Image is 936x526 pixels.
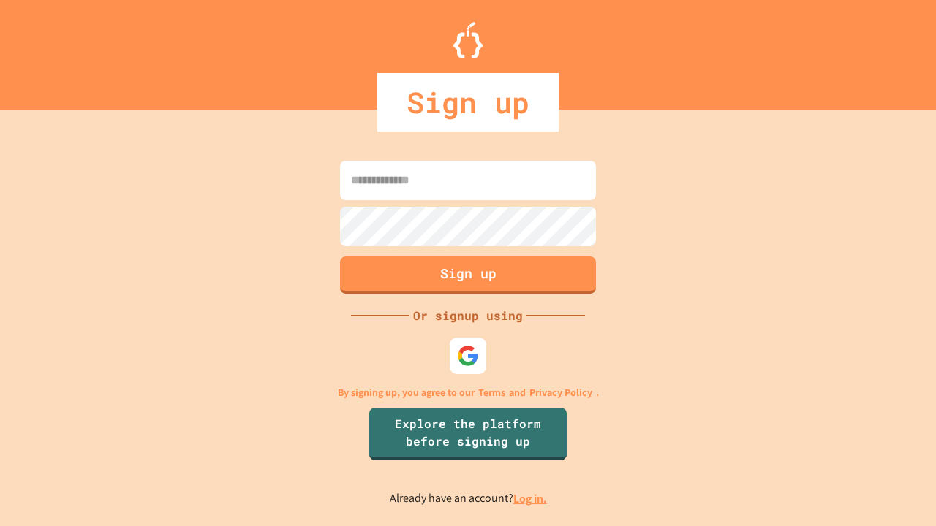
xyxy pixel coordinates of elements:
[478,385,505,400] a: Terms
[409,307,526,324] div: Or signup using
[453,22,483,58] img: Logo.svg
[340,256,596,294] button: Sign up
[369,408,567,460] a: Explore the platform before signing up
[513,491,547,506] a: Log in.
[390,489,547,508] p: Already have an account?
[377,73,559,131] div: Sign up
[457,345,479,367] img: google-icon.svg
[338,385,599,400] p: By signing up, you agree to our and .
[529,385,592,400] a: Privacy Policy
